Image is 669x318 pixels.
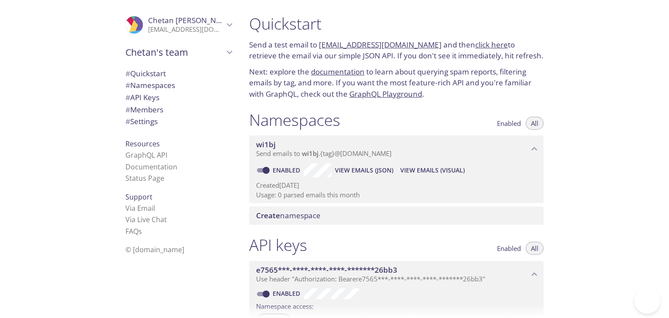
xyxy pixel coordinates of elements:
[331,163,397,177] button: View Emails (JSON)
[125,116,158,126] span: Settings
[249,110,340,130] h1: Namespaces
[118,91,239,104] div: API Keys
[125,162,177,172] a: Documentation
[256,181,537,190] p: Created [DATE]
[125,46,224,58] span: Chetan's team
[125,80,130,90] span: #
[118,10,239,39] div: Chetan Sharma
[249,135,544,162] div: wi1bj namespace
[400,165,465,176] span: View Emails (Visual)
[335,165,393,176] span: View Emails (JSON)
[118,68,239,80] div: Quickstart
[256,210,321,220] span: namespace
[271,166,304,174] a: Enabled
[125,105,163,115] span: Members
[492,117,526,130] button: Enabled
[125,227,142,236] a: FAQ
[125,68,130,78] span: #
[397,163,468,177] button: View Emails (Visual)
[139,227,142,236] span: s
[148,15,234,25] span: Chetan [PERSON_NAME]
[118,104,239,116] div: Members
[125,173,164,183] a: Status Page
[349,89,422,99] a: GraphQL Playground
[256,139,276,149] span: wi1bj
[256,299,314,312] label: Namespace access:
[302,149,318,158] span: wi1bj
[249,235,307,255] h1: API keys
[125,245,184,254] span: © [DOMAIN_NAME]
[118,79,239,91] div: Namespaces
[492,242,526,255] button: Enabled
[125,139,160,149] span: Resources
[125,80,175,90] span: Namespaces
[125,150,167,160] a: GraphQL API
[148,25,224,34] p: [EMAIL_ADDRESS][DOMAIN_NAME]
[249,39,544,61] p: Send a test email to and then to retrieve the email via our simple JSON API. If you don't see it ...
[118,41,239,64] div: Chetan's team
[125,92,159,102] span: API Keys
[256,210,280,220] span: Create
[271,289,304,298] a: Enabled
[249,14,544,34] h1: Quickstart
[118,115,239,128] div: Team Settings
[526,117,544,130] button: All
[256,149,392,158] span: Send emails to . {tag} @[DOMAIN_NAME]
[249,206,544,225] div: Create namespace
[634,288,660,314] iframe: Help Scout Beacon - Open
[125,215,167,224] a: Via Live Chat
[475,40,508,50] a: click here
[125,116,130,126] span: #
[526,242,544,255] button: All
[311,67,365,77] a: documentation
[249,66,544,100] p: Next: explore the to learn about querying spam reports, filtering emails by tag, and more. If you...
[125,68,166,78] span: Quickstart
[125,105,130,115] span: #
[125,192,152,202] span: Support
[125,203,155,213] a: Via Email
[319,40,442,50] a: [EMAIL_ADDRESS][DOMAIN_NAME]
[125,92,130,102] span: #
[256,190,537,200] p: Usage: 0 parsed emails this month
